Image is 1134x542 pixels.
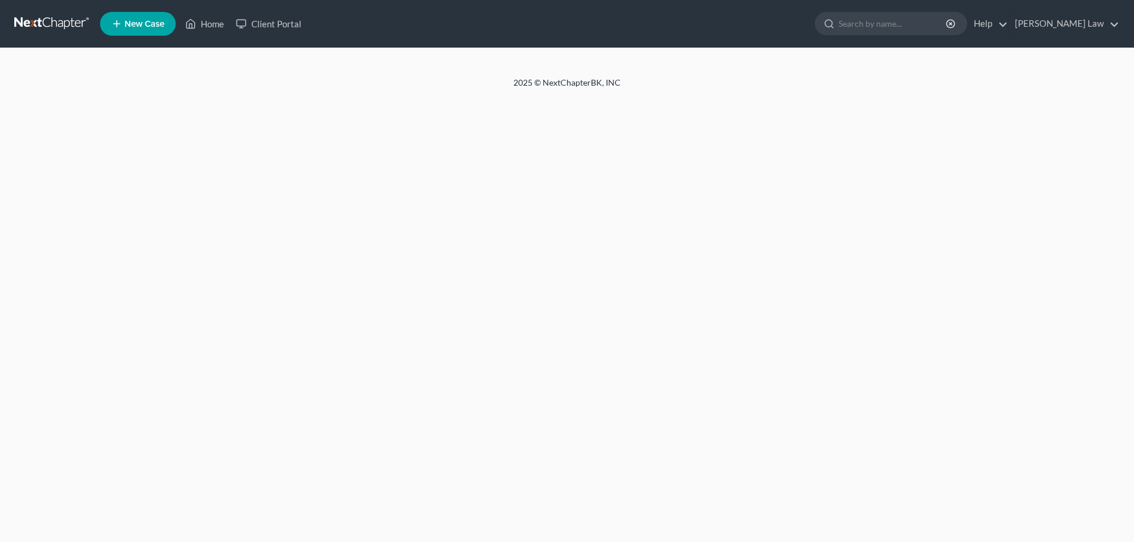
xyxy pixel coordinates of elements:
[228,77,906,98] div: 2025 © NextChapterBK, INC
[1009,13,1119,35] a: [PERSON_NAME] Law
[968,13,1008,35] a: Help
[839,12,948,35] input: Search by name...
[230,13,307,35] a: Client Portal
[179,13,230,35] a: Home
[124,20,164,29] span: New Case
